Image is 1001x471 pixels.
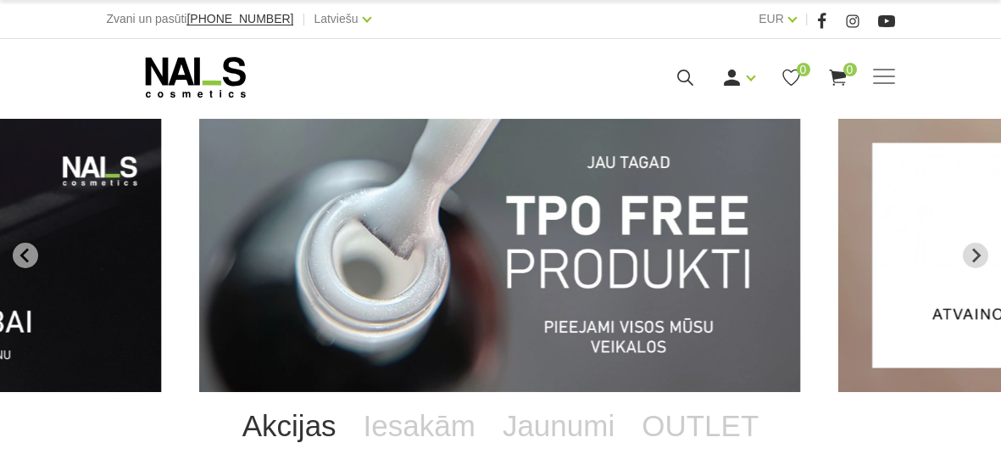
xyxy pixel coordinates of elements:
[797,63,810,76] span: 0
[963,243,988,268] button: Next slide
[314,8,358,29] a: Latviešu
[107,8,294,30] div: Zvani un pasūti
[489,392,628,460] a: Jaunumi
[805,8,809,30] span: |
[186,12,293,25] span: [PHONE_NUMBER]
[186,13,293,25] a: [PHONE_NUMBER]
[13,243,38,268] button: Go to last slide
[827,67,848,88] a: 0
[229,392,350,460] a: Akcijas
[628,392,772,460] a: OUTLET
[350,392,489,460] a: Iesakām
[843,63,857,76] span: 0
[759,8,784,29] a: EUR
[200,119,801,392] li: 1 of 12
[781,67,802,88] a: 0
[302,8,305,30] span: |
